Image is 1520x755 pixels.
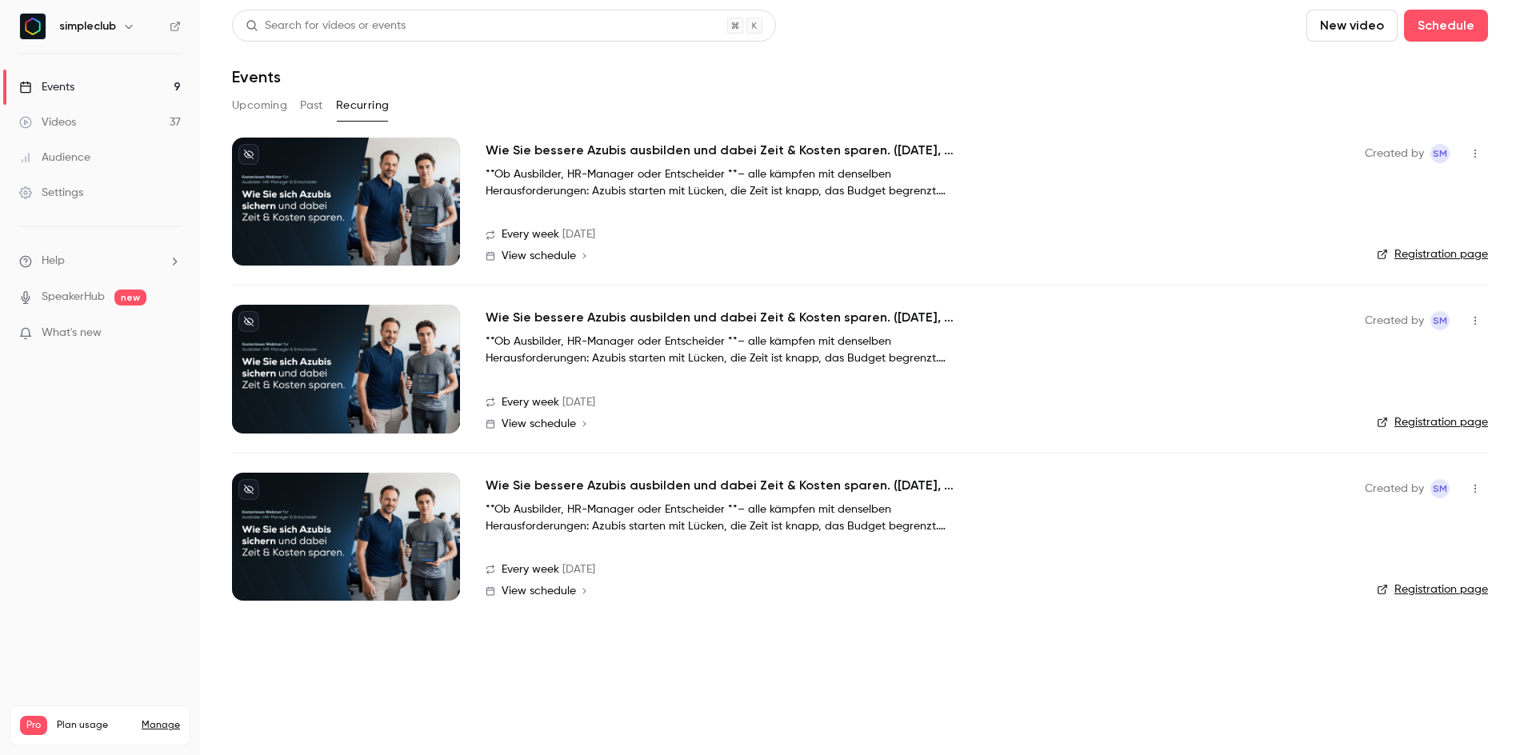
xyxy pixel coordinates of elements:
a: View schedule [486,417,1339,430]
button: Upcoming [232,93,287,118]
span: simpleclub Marketing [1430,479,1450,498]
span: [DATE] [562,226,595,243]
span: [DATE] [562,394,595,411]
span: Help [42,253,65,270]
span: View schedule [502,585,576,597]
span: 37 [148,737,158,747]
span: [DATE] [562,561,595,578]
span: Pro [20,716,47,735]
span: View schedule [502,418,576,429]
a: Wie Sie bessere Azubis ausbilden und dabei Zeit & Kosten sparen. ([DATE], 11:00 Uhr) [486,308,966,327]
li: help-dropdown-opener [19,253,181,270]
p: **Ob Ausbilder, HR-Manager oder Entscheider **– alle kämpfen mit denselben Herausforderungen: Azu... [486,334,966,367]
span: sM [1433,479,1447,498]
span: new [114,290,146,306]
span: What's new [42,325,102,342]
span: Every week [502,561,559,578]
span: simpleclub Marketing [1430,311,1450,330]
a: Manage [142,719,180,732]
div: Search for videos or events [246,18,406,34]
span: simpleclub Marketing [1430,144,1450,163]
div: Videos [19,114,76,130]
a: View schedule [486,250,1339,262]
a: Registration page [1377,581,1488,597]
div: Audience [19,150,90,166]
button: Past [300,93,323,118]
a: Wie Sie bessere Azubis ausbilden und dabei Zeit & Kosten sparen. ([DATE], 11:00 Uhr) [486,476,966,495]
p: **Ob Ausbilder, HR-Manager oder Entscheider **– alle kämpfen mit denselben Herausforderungen: Azu... [486,501,966,535]
span: Every week [502,226,559,243]
span: Every week [502,394,559,411]
iframe: Noticeable Trigger [162,326,181,341]
a: Wie Sie bessere Azubis ausbilden und dabei Zeit & Kosten sparen. ([DATE], 11:00 Uhr) [486,141,966,160]
p: Videos [20,735,50,749]
p: / 150 [148,735,180,749]
span: Created by [1365,144,1424,163]
span: View schedule [502,250,576,262]
span: sM [1433,311,1447,330]
img: simpleclub [20,14,46,39]
a: SpeakerHub [42,289,105,306]
span: Created by [1365,311,1424,330]
a: View schedule [486,585,1339,597]
span: Created by [1365,479,1424,498]
span: Plan usage [57,719,132,732]
span: sM [1433,144,1447,163]
div: Settings [19,185,83,201]
a: Registration page [1377,246,1488,262]
button: Schedule [1404,10,1488,42]
a: Registration page [1377,414,1488,430]
p: **Ob Ausbilder, HR-Manager oder Entscheider **– alle kämpfen mit denselben Herausforderungen: Azu... [486,166,966,200]
h1: Events [232,67,281,86]
button: Recurring [336,93,390,118]
div: Events [19,79,74,95]
h6: simpleclub [59,18,116,34]
button: New video [1306,10,1398,42]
